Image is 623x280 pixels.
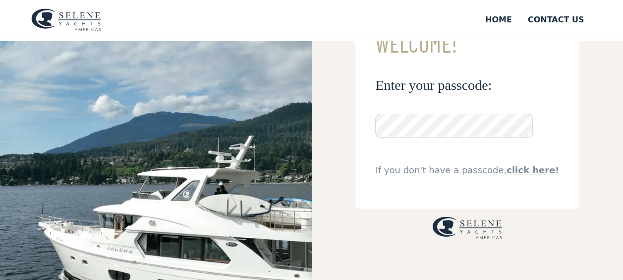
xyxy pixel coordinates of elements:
h3: Enter your passcode: [375,76,559,94]
div: If you don't have a passcode, [375,163,559,177]
img: logo [432,216,502,239]
h3: Welcome! [375,31,559,57]
img: logo [31,8,101,31]
div: Home [485,14,512,26]
div: Contact US [528,14,584,26]
a: click here! [507,165,559,175]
